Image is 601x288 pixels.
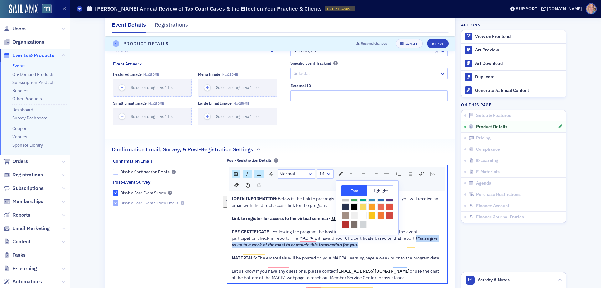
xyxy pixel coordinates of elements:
[476,169,500,175] span: E-Materials
[3,158,28,165] a: Orders
[154,102,164,106] span: 250MB
[12,63,26,69] a: Events
[382,170,391,178] div: Justify
[329,216,331,221] span: -
[242,181,265,189] div: rdw-history-control
[478,277,510,283] span: Activity & Notes
[232,196,278,202] span: LOGIN INFORMATION:
[475,74,563,80] div: Duplicate
[148,102,164,106] span: Max
[227,165,448,284] div: rdw-wrapper
[222,72,238,76] span: Max
[258,255,440,261] span: The ematerials will be posted on your MACPA Learning page a week prior to the program date.
[3,198,43,205] a: Memberships
[331,216,377,221] span: [URL][DOMAIN_NAME]
[198,108,277,125] button: Select or drag max 1 file
[13,198,43,205] span: Memberships
[38,4,52,15] a: View Homepage
[317,169,334,179] div: rdw-dropdown
[476,192,521,197] span: Purchase Restrictions
[149,72,159,76] span: 250MB
[216,85,259,90] span: Select or drag max 1 file
[232,196,443,281] div: To enrich screen reader interactions, please activate Accessibility in Grammarly extension settings
[337,268,410,274] a: [EMAIL_ADDRESS][DOMAIN_NAME]
[417,170,426,178] div: Link
[232,216,329,221] span: Link to register for access to the virtual seminar
[476,135,491,141] span: Pricing
[13,171,43,178] span: Registrations
[121,190,166,196] div: Disable Post-Event Survey
[143,72,159,76] span: Max
[113,79,192,97] button: Select or drag max 1 file
[112,145,253,154] h2: Confirmation Email, Survey, & Post-Registration Settings
[9,4,38,14] img: SailAMX
[12,80,56,85] a: Subscription Products
[406,170,414,178] div: Ordered
[316,169,335,179] div: rdw-font-size-control
[461,22,480,28] h4: Actions
[229,167,445,191] div: rdw-toolbar
[232,255,258,261] span: MATERIALS:
[476,113,511,118] span: Setup & Features
[3,39,44,45] a: Organizations
[95,5,322,13] h1: [PERSON_NAME] Annual Review of Tax Court Cases & the Effect on Your Practice & Clients
[347,170,357,178] div: Left
[123,40,169,47] h4: Product Details
[113,200,119,206] input: Disable Post-Event Survey Emails
[427,169,439,179] div: rdw-image-control
[371,170,380,178] div: Right
[476,203,509,209] span: Finance Account
[13,278,42,285] span: Automations
[113,108,192,125] button: Select or drag max 1 file
[475,34,563,39] div: View on Frontend
[13,185,44,192] span: Subscriptions
[113,179,150,186] div: Post-Event Survey
[13,238,31,245] span: Content
[341,185,367,196] span: Text
[12,126,30,131] a: Coupons
[3,52,54,59] a: Events & Products
[541,7,584,11] button: [DOMAIN_NAME]
[335,169,346,179] div: rdw-color-picker
[155,21,188,32] div: Registrations
[476,181,491,186] span: Agenda
[3,225,50,232] a: Email Marketing
[3,185,44,192] a: Subscriptions
[359,170,368,178] div: Center
[266,170,275,178] div: Strikethrough
[232,181,241,189] div: Remove
[131,114,173,119] span: Select or drag max 1 file
[227,158,272,163] div: Post-Registration Details
[13,225,50,232] span: Email Marketing
[586,3,597,14] span: Profile
[113,169,119,175] input: Disable Confirmation Emails
[12,142,43,148] a: Sponsor Library
[317,170,333,178] a: Font Size
[113,72,142,76] div: Featured Image
[13,252,26,259] span: Tasks
[394,170,403,178] div: Unordered
[13,52,54,59] span: Events & Products
[12,107,33,113] a: Dashboard
[255,181,263,189] div: Redo
[121,169,170,175] div: Disable Confirmation Emails
[476,214,524,220] span: Finance Journal Entries
[3,212,30,218] a: Reports
[290,61,331,65] div: Specific Event Tracking
[12,88,28,93] a: Bundles
[228,72,238,76] span: 250MB
[278,169,315,179] div: rdw-dropdown
[12,134,27,139] a: Venues
[113,190,119,196] input: Disable Post-Event Survey
[13,25,26,32] span: Users
[461,84,566,97] button: Generate AI Email Content
[475,88,563,93] div: Generate AI Email Content
[346,169,393,179] div: rdw-textalign-control
[121,200,178,206] div: Disable Post-Event Survey Emails
[475,47,563,53] div: Art Preview
[277,169,316,179] div: rdw-block-control
[232,268,337,274] span: Let us know if you have any questions, please contact
[113,158,152,165] div: Confirmation Email
[13,39,44,45] span: Organizations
